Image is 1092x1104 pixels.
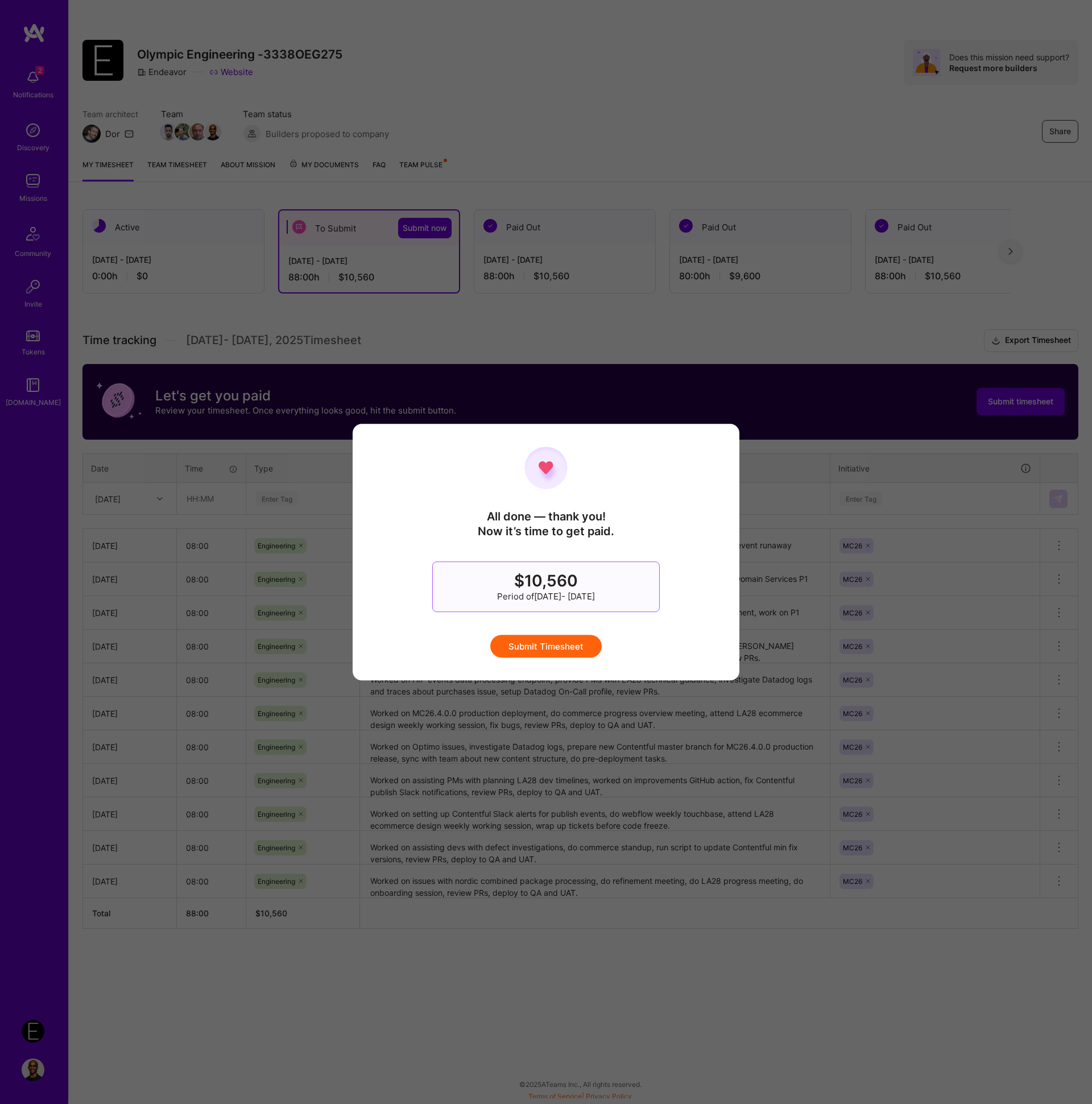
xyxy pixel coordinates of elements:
span: $10,560 [514,571,578,590]
img: team pulse heart [524,446,568,490]
button: Submit Timesheet [490,635,602,658]
span: Period of [DATE] - [DATE] [497,590,595,602]
h4: All done — thank you! Now it’s time to get paid. [478,509,614,539]
div: modal [353,424,739,681]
